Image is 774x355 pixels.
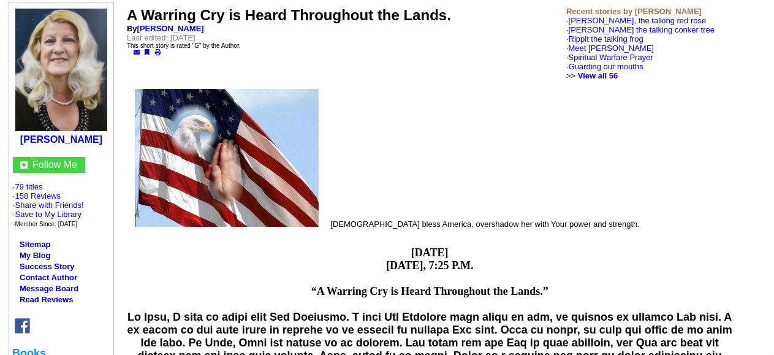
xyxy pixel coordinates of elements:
img: gc.jpg [20,161,28,169]
a: Rippit the talking frog [569,34,643,44]
a: Sitemap [20,240,51,249]
font: · [566,44,654,80]
a: Save to My Library [15,210,82,219]
a: Success Story [20,262,75,271]
font: · · · [13,200,84,228]
a: Spiritual Warfare Prayer [569,53,653,62]
a: Share with Friends! [15,200,84,210]
font: This short story is rated "G" by the Author. [127,42,241,49]
font: · [566,25,715,80]
img: fb.png [15,318,30,334]
font: · · [13,182,84,228]
font: [DEMOGRAPHIC_DATA] bless America, overshadow her with Your power and strength. [330,219,640,229]
strong: “A Warring Cry is Heard Throughout the Lands.” [311,285,548,297]
b: By [127,24,204,33]
font: · [566,34,654,80]
a: [PERSON_NAME], the talking red rose [569,16,707,25]
font: Last edited: [DATE] [127,33,195,42]
a: Guarding our mouths [569,62,643,71]
font: · >> [566,62,643,80]
a: Meet [PERSON_NAME] [569,44,654,53]
a: Follow Me [32,159,77,170]
a: Read Reviews [20,295,73,304]
img: 11826.jpg [15,9,107,131]
font: Member Since: [DATE] [15,221,78,227]
a: Contact Author [20,273,77,282]
font: · [566,53,653,80]
strong: [DATE] [DATE], 7:25 P.M. [386,246,474,272]
a: [PERSON_NAME] the talking conker tree [569,25,715,34]
a: 79 titles [15,182,43,191]
font: · [566,16,715,80]
img: 7629.jpg [135,89,319,227]
a: [PERSON_NAME] [137,24,204,33]
b: Recent stories by [PERSON_NAME] [566,7,702,16]
font: A Warring Cry is Heard Throughout the Lands. [127,7,451,23]
a: Message Board [20,284,78,293]
a: View all 56 [578,71,618,80]
a: 158 Reviews [15,191,61,200]
a: [PERSON_NAME] [20,134,102,145]
a: My Blog [20,251,51,260]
